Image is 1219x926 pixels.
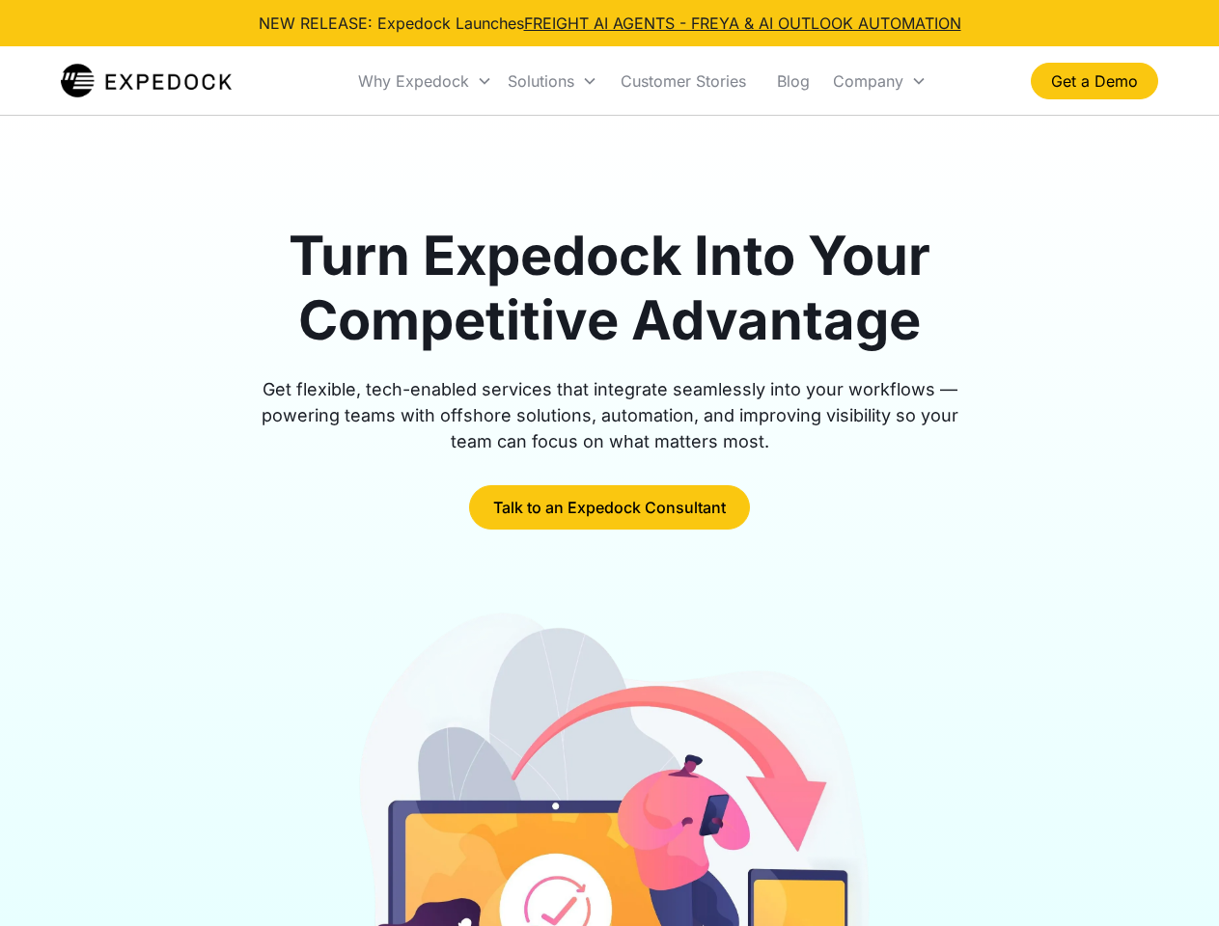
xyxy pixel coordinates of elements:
[469,485,750,530] a: Talk to an Expedock Consultant
[239,376,981,454] div: Get flexible, tech-enabled services that integrate seamlessly into your workflows — powering team...
[1031,63,1158,99] a: Get a Demo
[358,71,469,91] div: Why Expedock
[500,48,605,114] div: Solutions
[524,14,961,33] a: FREIGHT AI AGENTS - FREYA & AI OUTLOOK AUTOMATION
[239,224,981,353] h1: Turn Expedock Into Your Competitive Advantage
[350,48,500,114] div: Why Expedock
[833,71,903,91] div: Company
[259,12,961,35] div: NEW RELEASE: Expedock Launches
[605,48,762,114] a: Customer Stories
[508,71,574,91] div: Solutions
[762,48,825,114] a: Blog
[825,48,934,114] div: Company
[61,62,232,100] img: Expedock Logo
[61,62,232,100] a: home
